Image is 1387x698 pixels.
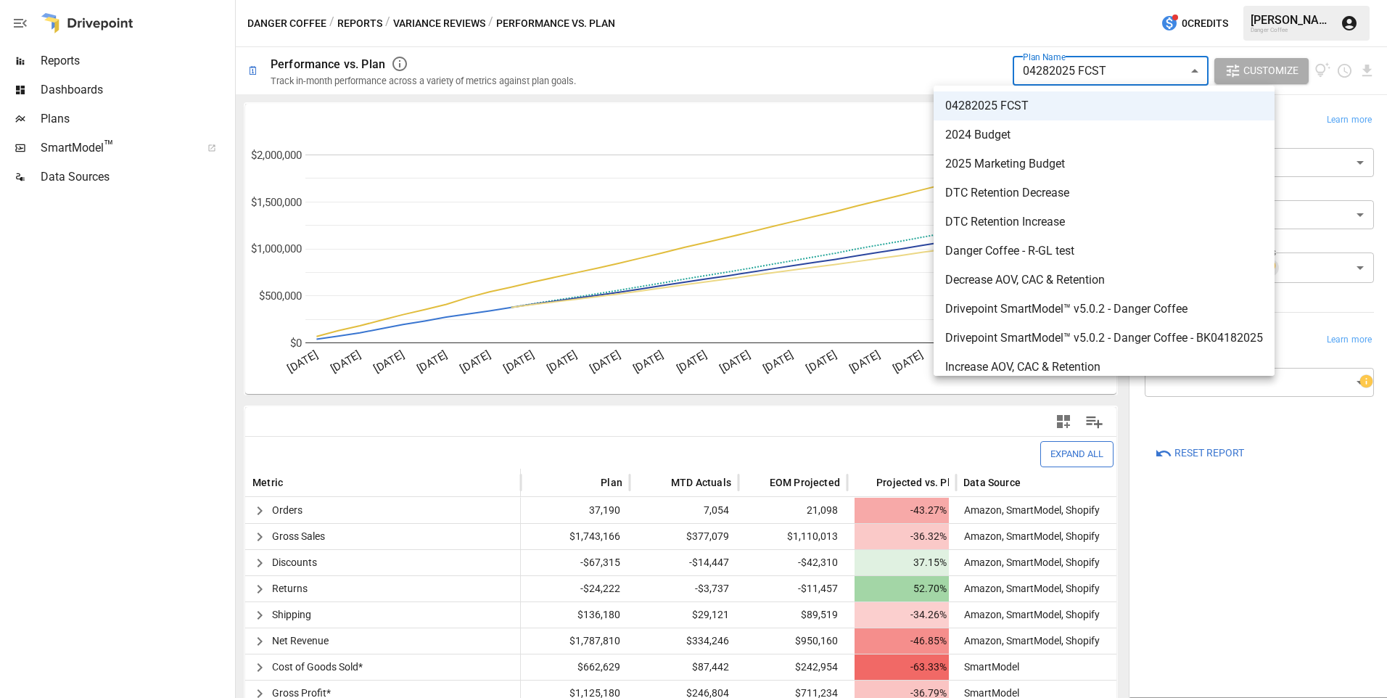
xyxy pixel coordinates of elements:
[945,126,1263,144] span: 2024 Budget
[945,155,1263,173] span: 2025 Marketing Budget
[945,184,1263,202] span: DTC Retention Decrease
[945,300,1263,318] span: Drivepoint SmartModel™ v5.0.2 - Danger Coffee
[945,358,1263,376] span: Increase AOV, CAC & Retention
[945,271,1263,289] span: Decrease AOV, CAC & Retention
[945,97,1263,115] span: 04282025 FCST
[945,242,1263,260] span: Danger Coffee - R-GL test
[945,329,1263,347] span: Drivepoint SmartModel™ v5.0.2 - Danger Coffee - BK04182025
[945,213,1263,231] span: DTC Retention Increase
